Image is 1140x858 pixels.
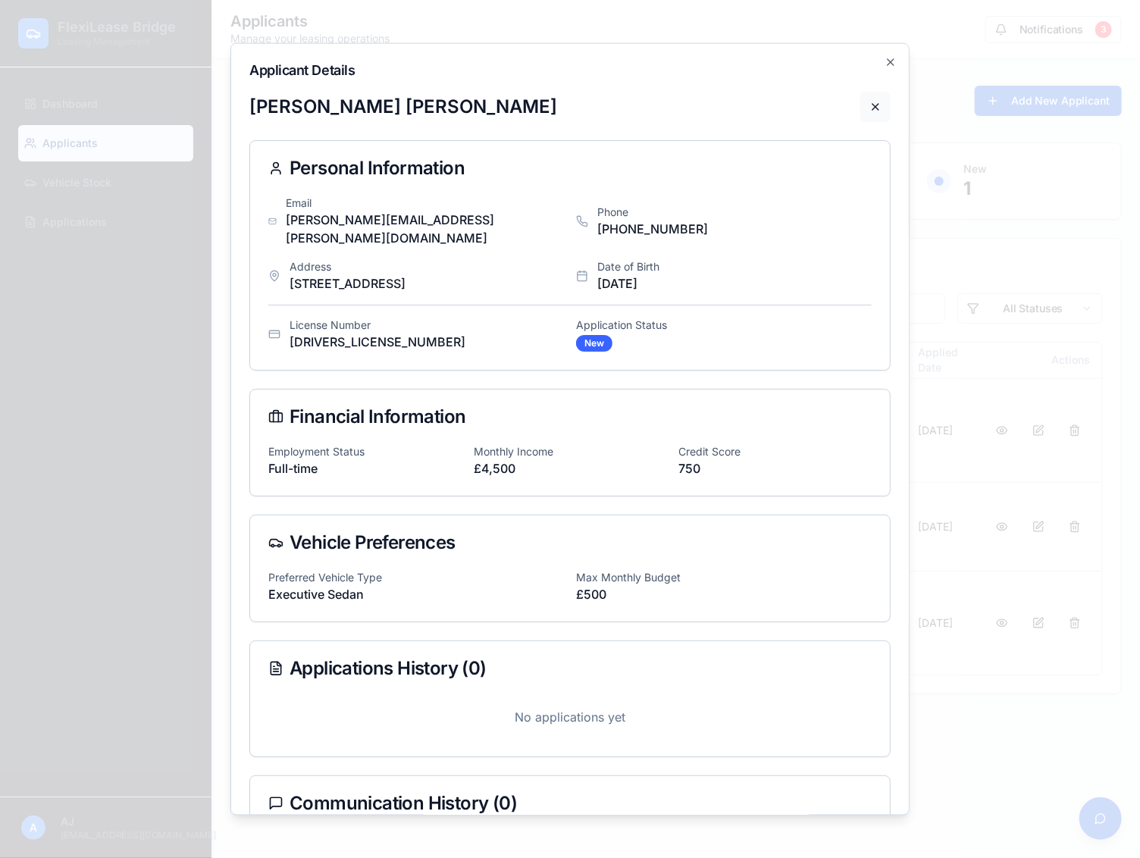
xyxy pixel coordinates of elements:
[290,333,465,351] p: [DRIVERS_LICENSE_NUMBER]
[597,274,659,292] p: [DATE]
[268,695,872,737] p: No applications yet
[576,317,667,332] p: Application Status
[268,443,462,459] p: Employment Status
[268,459,462,477] p: Full-time
[576,334,612,351] div: New
[249,95,557,117] h2: [PERSON_NAME] [PERSON_NAME]
[474,459,667,477] p: £4,500
[290,258,406,274] p: Address
[576,584,872,603] p: £500
[597,219,708,237] p: [PHONE_NUMBER]
[268,794,872,812] div: Communication History ( 0 )
[249,62,891,80] h2: Applicant Details
[576,569,872,584] p: Max Monthly Budget
[290,274,406,292] p: [STREET_ADDRESS]
[474,443,667,459] p: Monthly Income
[678,443,872,459] p: Credit Score
[268,407,872,425] div: Financial Information
[286,195,564,210] p: Email
[268,158,872,177] div: Personal Information
[268,533,872,551] div: Vehicle Preferences
[268,569,564,584] p: Preferred Vehicle Type
[597,204,708,219] p: Phone
[678,459,872,477] p: 750
[597,258,659,274] p: Date of Birth
[268,584,564,603] p: Executive Sedan
[290,318,465,333] p: License Number
[286,210,564,246] p: [PERSON_NAME][EMAIL_ADDRESS][PERSON_NAME][DOMAIN_NAME]
[268,659,872,677] div: Applications History ( 0 )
